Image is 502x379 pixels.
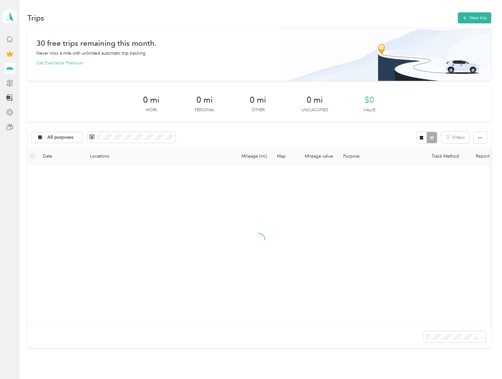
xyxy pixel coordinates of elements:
[307,95,323,105] span: 0 mi
[143,95,159,105] span: 0 mi
[85,148,230,165] th: Locations
[280,28,491,81] img: Banner
[252,107,265,113] p: Other
[467,344,502,379] iframe: Everlance-gr Chat Button Frame
[195,107,214,113] p: Personal
[38,148,85,165] th: Date
[36,40,156,46] h1: 30 free trips remaining this month.
[302,107,328,113] p: Unclassified
[196,95,213,105] span: 0 mi
[47,135,74,140] span: All purposes
[230,148,272,165] th: Mileage (mi)
[27,15,44,21] h1: Trips
[363,107,375,113] p: Value
[294,148,338,165] th: Mileage value
[146,107,157,113] p: Work
[36,50,146,57] p: Never miss a mile with unlimited automatic trip tracking
[36,60,83,66] button: Get Everlance Premium
[458,12,491,23] button: New trip
[250,95,266,105] span: 0 mi
[441,132,469,143] button: Filters
[365,95,374,105] span: $0
[338,148,427,165] th: Purpose
[272,148,294,165] th: Map
[427,148,471,165] th: Track Method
